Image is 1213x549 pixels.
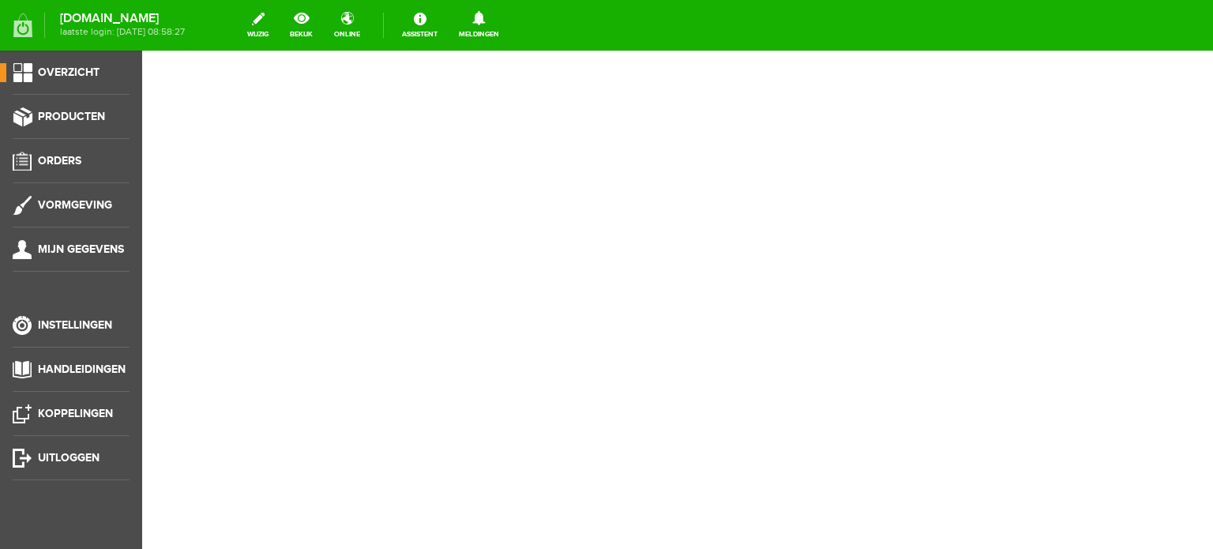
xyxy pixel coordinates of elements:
span: Orders [38,154,81,167]
a: bekijk [280,8,322,43]
span: Vormgeving [38,198,112,212]
span: Overzicht [38,66,100,79]
span: Instellingen [38,318,112,332]
span: Koppelingen [38,407,113,420]
span: Mijn gegevens [38,243,124,256]
a: Meldingen [449,8,509,43]
span: Uitloggen [38,451,100,464]
span: laatste login: [DATE] 08:58:27 [60,28,185,36]
span: Producten [38,110,105,123]
span: Handleidingen [38,363,126,376]
strong: [DOMAIN_NAME] [60,14,185,23]
a: online [325,8,370,43]
a: Assistent [392,8,447,43]
a: wijzig [238,8,278,43]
